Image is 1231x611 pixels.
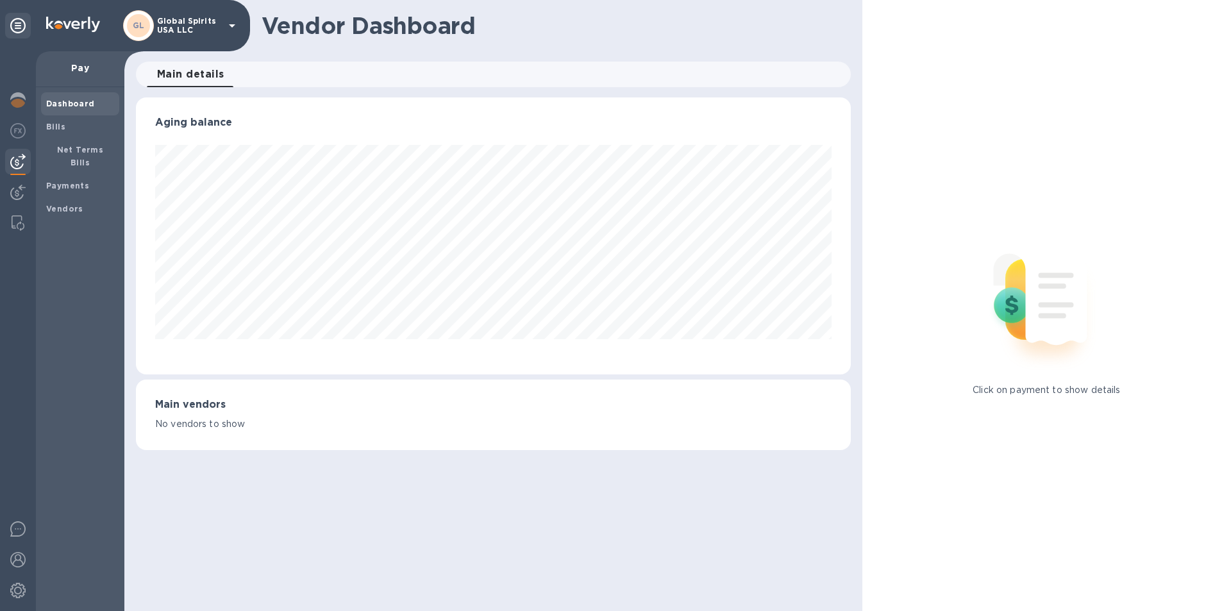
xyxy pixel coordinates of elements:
[157,17,221,35] p: Global Spirits USA LLC
[155,399,832,411] h3: Main vendors
[46,122,65,131] b: Bills
[46,17,100,32] img: Logo
[57,145,104,167] b: Net Terms Bills
[262,12,842,39] h1: Vendor Dashboard
[157,65,224,83] span: Main details
[46,181,89,190] b: Payments
[10,123,26,138] img: Foreign exchange
[5,13,31,38] div: Unpin categories
[46,204,83,213] b: Vendors
[133,21,145,30] b: GL
[155,417,832,431] p: No vendors to show
[46,62,114,74] p: Pay
[973,383,1120,397] p: Click on payment to show details
[46,99,95,108] b: Dashboard
[155,117,832,129] h3: Aging balance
